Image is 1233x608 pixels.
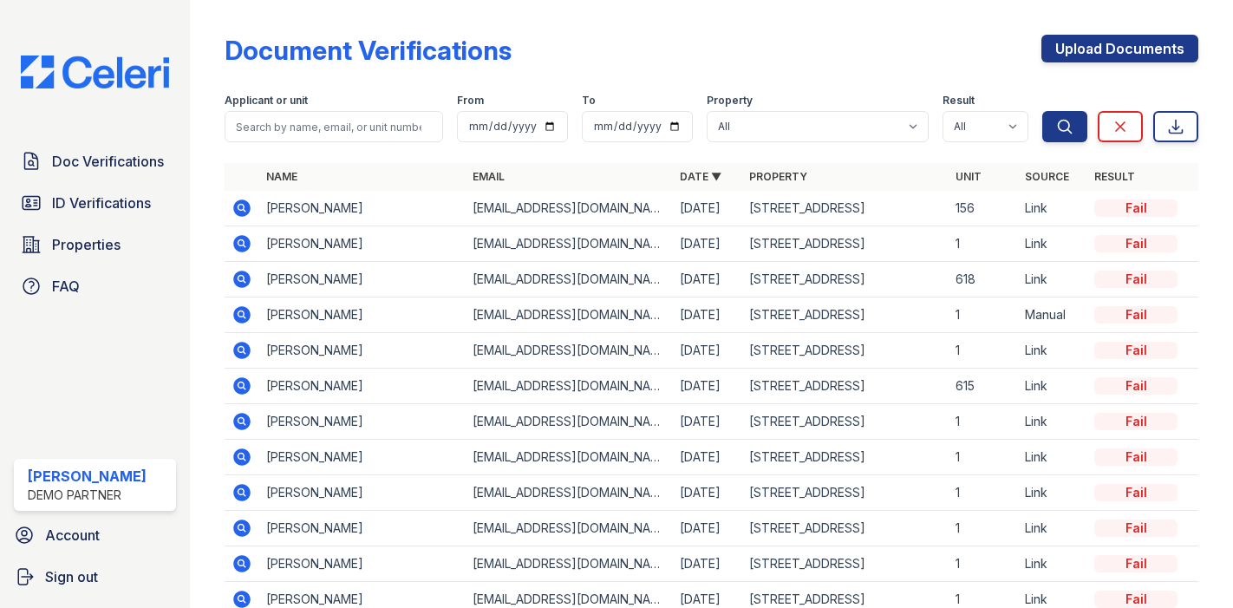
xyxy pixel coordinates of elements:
td: 156 [949,191,1018,226]
td: Link [1018,226,1087,262]
td: [PERSON_NAME] [259,511,466,546]
td: [EMAIL_ADDRESS][DOMAIN_NAME] [466,262,672,297]
td: [STREET_ADDRESS] [742,333,949,369]
td: [PERSON_NAME] [259,297,466,333]
div: Document Verifications [225,35,512,66]
label: Result [943,94,975,108]
img: CE_Logo_Blue-a8612792a0a2168367f1c8372b55b34899dd931a85d93a1a3d3e32e68fde9ad4.png [7,56,183,88]
td: Link [1018,333,1087,369]
a: Result [1094,170,1135,183]
td: [PERSON_NAME] [259,369,466,404]
div: Fail [1094,199,1178,217]
td: [DATE] [673,369,742,404]
div: Fail [1094,555,1178,572]
label: Applicant or unit [225,94,308,108]
td: [STREET_ADDRESS] [742,546,949,582]
div: Fail [1094,306,1178,324]
div: Fail [1094,377,1178,395]
td: [DATE] [673,333,742,369]
span: Doc Verifications [52,151,164,172]
td: 1 [949,440,1018,475]
td: Link [1018,440,1087,475]
td: 1 [949,475,1018,511]
td: Link [1018,475,1087,511]
td: [EMAIL_ADDRESS][DOMAIN_NAME] [466,333,672,369]
td: Link [1018,404,1087,440]
a: Source [1025,170,1069,183]
td: Link [1018,511,1087,546]
td: [EMAIL_ADDRESS][DOMAIN_NAME] [466,475,672,511]
button: Sign out [7,559,183,594]
a: Upload Documents [1041,35,1198,62]
td: [DATE] [673,191,742,226]
a: Name [266,170,297,183]
div: Fail [1094,342,1178,359]
td: [STREET_ADDRESS] [742,191,949,226]
td: [EMAIL_ADDRESS][DOMAIN_NAME] [466,226,672,262]
td: [STREET_ADDRESS] [742,511,949,546]
td: 1 [949,511,1018,546]
label: From [457,94,484,108]
td: [PERSON_NAME] [259,226,466,262]
a: Unit [956,170,982,183]
a: Email [473,170,505,183]
td: [EMAIL_ADDRESS][DOMAIN_NAME] [466,404,672,440]
td: [STREET_ADDRESS] [742,262,949,297]
span: Properties [52,234,121,255]
a: Account [7,518,183,552]
td: [DATE] [673,511,742,546]
td: 1 [949,226,1018,262]
td: 615 [949,369,1018,404]
td: [DATE] [673,440,742,475]
label: Property [707,94,753,108]
td: [EMAIL_ADDRESS][DOMAIN_NAME] [466,369,672,404]
div: [PERSON_NAME] [28,466,147,487]
td: [DATE] [673,475,742,511]
a: FAQ [14,269,176,304]
td: [PERSON_NAME] [259,546,466,582]
td: Manual [1018,297,1087,333]
span: Sign out [45,566,98,587]
td: Link [1018,369,1087,404]
div: Fail [1094,271,1178,288]
td: [PERSON_NAME] [259,440,466,475]
td: [EMAIL_ADDRESS][DOMAIN_NAME] [466,297,672,333]
td: [EMAIL_ADDRESS][DOMAIN_NAME] [466,191,672,226]
td: 1 [949,546,1018,582]
td: [PERSON_NAME] [259,262,466,297]
td: [DATE] [673,546,742,582]
div: Fail [1094,413,1178,430]
div: Fail [1094,235,1178,252]
td: [PERSON_NAME] [259,333,466,369]
a: Date ▼ [680,170,721,183]
td: [STREET_ADDRESS] [742,369,949,404]
td: [PERSON_NAME] [259,191,466,226]
td: [STREET_ADDRESS] [742,440,949,475]
td: [EMAIL_ADDRESS][DOMAIN_NAME] [466,440,672,475]
span: FAQ [52,276,80,297]
td: Link [1018,546,1087,582]
div: Fail [1094,591,1178,608]
td: [STREET_ADDRESS] [742,404,949,440]
div: Fail [1094,448,1178,466]
td: 1 [949,297,1018,333]
td: [DATE] [673,262,742,297]
td: [DATE] [673,226,742,262]
td: [STREET_ADDRESS] [742,297,949,333]
input: Search by name, email, or unit number [225,111,443,142]
td: 1 [949,404,1018,440]
span: ID Verifications [52,193,151,213]
a: Doc Verifications [14,144,176,179]
a: Properties [14,227,176,262]
span: Account [45,525,100,546]
td: Link [1018,262,1087,297]
td: Link [1018,191,1087,226]
td: [DATE] [673,297,742,333]
a: ID Verifications [14,186,176,220]
td: [EMAIL_ADDRESS][DOMAIN_NAME] [466,511,672,546]
td: [STREET_ADDRESS] [742,475,949,511]
label: To [582,94,596,108]
td: 618 [949,262,1018,297]
td: [STREET_ADDRESS] [742,226,949,262]
td: [EMAIL_ADDRESS][DOMAIN_NAME] [466,546,672,582]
